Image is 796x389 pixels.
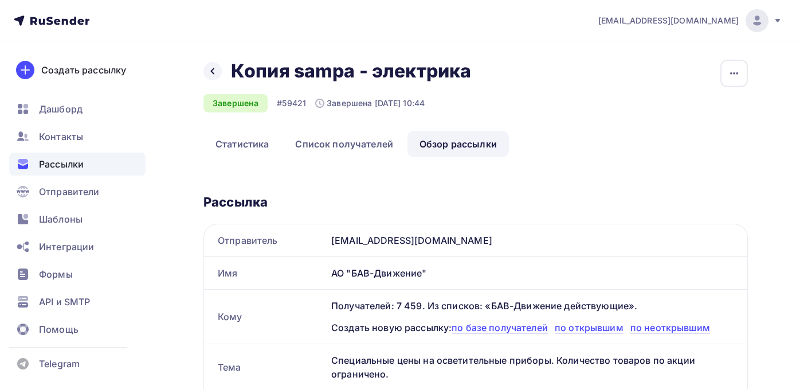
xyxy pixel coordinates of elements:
[9,153,146,176] a: Рассылки
[203,94,268,112] div: Завершена
[283,131,405,157] a: Список получателей
[39,130,83,143] span: Контакты
[39,357,80,371] span: Telegram
[9,98,146,120] a: Дашборд
[39,322,79,336] span: Помощь
[9,208,146,231] a: Шаблоны
[598,9,782,32] a: [EMAIL_ADDRESS][DOMAIN_NAME]
[331,321,734,334] div: Создать новую рассылку:
[598,15,739,26] span: [EMAIL_ADDRESS][DOMAIN_NAME]
[452,322,548,333] span: по базе получателей
[39,212,83,226] span: Шаблоны
[204,224,327,256] div: Отправитель
[203,131,281,157] a: Статистика
[555,322,624,333] span: по открывшим
[9,263,146,286] a: Формы
[39,102,83,116] span: Дашборд
[231,60,471,83] h2: Копия sampa - электрика
[277,98,306,109] div: #59421
[39,240,94,254] span: Интеграции
[9,125,146,148] a: Контакты
[41,63,126,77] div: Создать рассылку
[39,185,100,199] span: Отправители
[39,267,73,281] span: Формы
[39,157,84,171] span: Рассылки
[331,299,734,313] div: Получателей: 7 459. Из списков: «БАВ-Движение действующие».
[327,257,747,289] div: АО "БАВ-Движение"
[203,194,748,210] div: Рассылка
[39,295,90,309] span: API и SMTP
[204,290,327,344] div: Кому
[630,322,710,333] span: по неоткрывшим
[9,180,146,203] a: Отправители
[204,257,327,289] div: Имя
[327,224,747,256] div: [EMAIL_ADDRESS][DOMAIN_NAME]
[407,131,509,157] a: Обзор рассылки
[315,98,425,109] div: Завершена [DATE] 10:44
